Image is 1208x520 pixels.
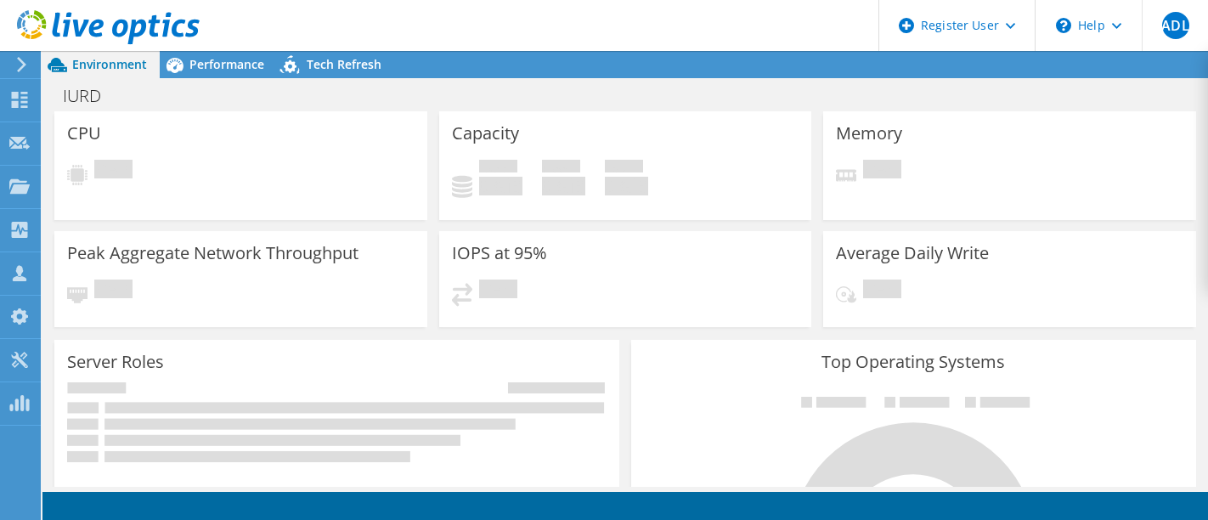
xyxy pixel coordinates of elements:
span: Pending [863,280,901,302]
h1: IURD [55,87,127,105]
span: Pending [94,160,133,183]
span: Pending [94,280,133,302]
h3: CPU [67,124,101,143]
span: Tech Refresh [307,56,381,72]
span: Performance [189,56,264,72]
span: Pending [863,160,901,183]
span: ADL [1162,12,1189,39]
h4: 0 GiB [542,177,585,195]
svg: \n [1056,18,1071,33]
span: Pending [479,280,517,302]
span: Total [605,160,643,177]
h3: IOPS at 95% [452,244,547,263]
h3: Memory [836,124,902,143]
h3: Average Daily Write [836,244,989,263]
h4: 0 GiB [605,177,648,195]
h4: 0 GiB [479,177,522,195]
h3: Top Operating Systems [644,353,1183,371]
h3: Server Roles [67,353,164,371]
h3: Capacity [452,124,519,143]
span: Free [542,160,580,177]
h3: Peak Aggregate Network Throughput [67,244,358,263]
span: Used [479,160,517,177]
span: Environment [72,56,147,72]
